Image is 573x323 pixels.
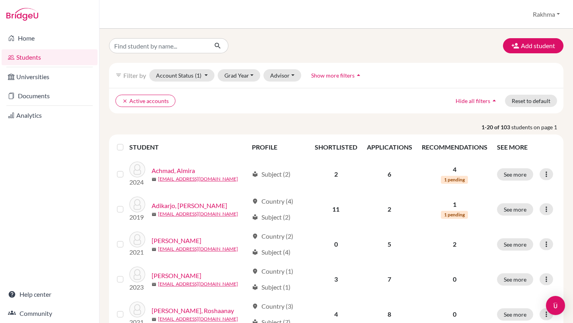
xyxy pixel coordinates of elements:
span: mail [152,247,156,252]
img: Aleem, Moaz [129,267,145,282]
a: Help center [2,286,97,302]
div: Country (3) [252,302,293,311]
button: See more [497,238,533,251]
p: 4 [422,165,487,174]
p: 2021 [129,247,145,257]
a: [PERSON_NAME], Roshaanay [152,306,234,315]
img: Bridge-U [6,8,38,21]
button: See more [497,308,533,321]
p: 1 [422,200,487,209]
a: [PERSON_NAME] [152,236,201,245]
a: Analytics [2,107,97,123]
div: Subject (4) [252,247,290,257]
a: [EMAIL_ADDRESS][DOMAIN_NAME] [158,315,238,323]
p: 2019 [129,212,145,222]
a: Adikarjo, [PERSON_NAME] [152,201,227,210]
button: See more [497,273,533,286]
th: PROFILE [247,138,310,157]
button: Rakhma [529,7,563,22]
img: Ali, Roshaanay [129,302,145,317]
a: [PERSON_NAME] [152,271,201,280]
td: 7 [362,262,417,297]
th: SEE MORE [492,138,560,157]
i: arrow_drop_up [355,71,363,79]
th: SHORTLISTED [310,138,362,157]
span: students on page 1 [511,123,563,131]
a: Documents [2,88,97,104]
div: Subject (1) [252,282,290,292]
span: local_library [252,171,258,177]
a: Home [2,30,97,46]
a: [EMAIL_ADDRESS][DOMAIN_NAME] [158,280,238,288]
a: [EMAIL_ADDRESS][DOMAIN_NAME] [158,175,238,183]
span: Show more filters [311,72,355,79]
td: 6 [362,157,417,192]
a: Achmad, Almira [152,166,195,175]
p: 2023 [129,282,145,292]
span: local_library [252,249,258,255]
div: Country (2) [252,232,293,241]
span: 1 pending [441,211,468,219]
input: Find student by name... [109,38,208,53]
strong: 1-20 of 103 [481,123,511,131]
a: Students [2,49,97,65]
td: 2 [310,157,362,192]
td: 11 [310,192,362,227]
span: location_on [252,268,258,274]
p: 2024 [129,177,145,187]
th: APPLICATIONS [362,138,417,157]
span: (1) [195,72,201,79]
span: location_on [252,233,258,239]
a: [EMAIL_ADDRESS][DOMAIN_NAME] [158,210,238,218]
button: Show more filtersarrow_drop_up [304,69,369,82]
td: 5 [362,227,417,262]
span: local_library [252,214,258,220]
button: Grad Year [218,69,261,82]
th: STUDENT [129,138,247,157]
a: [EMAIL_ADDRESS][DOMAIN_NAME] [158,245,238,253]
button: Advisor [263,69,301,82]
div: Subject (2) [252,212,290,222]
div: Country (4) [252,197,293,206]
a: Community [2,305,97,321]
button: Hide all filtersarrow_drop_up [449,95,505,107]
p: 2 [422,239,487,249]
span: mail [152,317,156,322]
span: mail [152,282,156,287]
button: Add student [503,38,563,53]
img: Achmad, Almira [129,161,145,177]
span: mail [152,212,156,217]
p: 0 [422,274,487,284]
span: location_on [252,303,258,309]
div: Country (1) [252,267,293,276]
td: 0 [310,227,362,262]
span: Filter by [123,72,146,79]
i: clear [122,98,128,104]
span: location_on [252,198,258,204]
p: 0 [422,309,487,319]
button: clearActive accounts [115,95,175,107]
button: Reset to default [505,95,557,107]
th: RECOMMENDATIONS [417,138,492,157]
button: See more [497,203,533,216]
img: Adikarjo, Maharani Thalia [129,197,145,212]
span: mail [152,177,156,182]
span: Hide all filters [456,97,490,104]
td: 2 [362,192,417,227]
div: Open Intercom Messenger [546,296,565,315]
i: arrow_drop_up [490,97,498,105]
a: Universities [2,69,97,85]
span: local_library [252,284,258,290]
button: Account Status(1) [149,69,214,82]
td: 3 [310,262,362,297]
div: Subject (2) [252,169,290,179]
i: filter_list [115,72,122,78]
img: Ahn, Su Hyun [129,232,145,247]
span: 1 pending [441,176,468,184]
button: See more [497,168,533,181]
